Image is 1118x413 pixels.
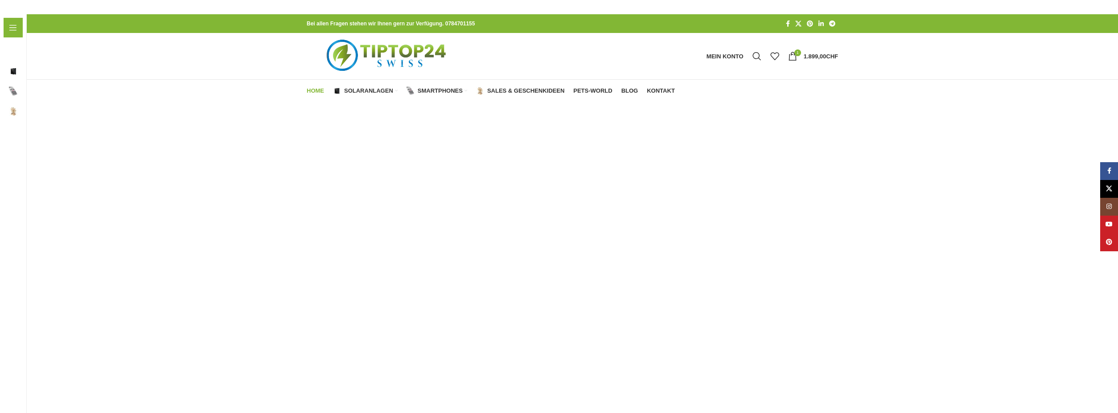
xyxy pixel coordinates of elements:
a: Mein Konto [702,47,748,65]
span: Pets-World [573,87,612,94]
a: Instagram Social Link [1100,198,1118,216]
a: Sales & Geschenkideen [476,82,564,100]
a: Kontakt [647,82,675,100]
a: Suche [748,47,766,65]
a: Logo der Website [307,52,469,59]
a: Smartphones [407,82,467,100]
img: Solaranlagen [333,87,341,95]
a: Pinterest Social Link [804,18,816,30]
span: Sales & Geschenkideen [487,87,564,94]
a: Facebook Social Link [1100,162,1118,180]
a: Facebook Social Link [783,18,793,30]
span: Solaranlagen [344,87,393,94]
a: LinkedIn Social Link [816,18,826,30]
span: CHF [826,53,838,60]
a: X Social Link [1100,180,1118,198]
a: YouTube Social Link [1100,216,1118,233]
img: Tiptop24 Nachhaltige & Faire Produkte [307,33,469,79]
span: Smartphones [418,87,463,94]
img: Sales & Geschenkideen [476,87,484,95]
a: Home [307,82,324,100]
a: Pinterest Social Link [1100,233,1118,251]
a: Telegram Social Link [826,18,838,30]
a: Pets-World [573,82,612,100]
a: 1 1.899,00CHF [784,47,843,65]
span: 1 [794,49,801,56]
span: Mein Konto [707,53,744,59]
a: Solaranlagen [333,82,398,100]
span: Home [307,87,324,94]
span: Kontakt [647,87,675,94]
a: Blog [621,82,638,100]
strong: Bei allen Fragen stehen wir Ihnen gern zur Verfügung. 0784701155 [307,20,475,27]
img: Smartphones [407,87,415,95]
bdi: 1.899,00 [804,53,838,60]
a: X Social Link [793,18,804,30]
div: Meine Wunschliste [766,47,784,65]
div: Hauptnavigation [302,82,679,100]
span: Blog [621,87,638,94]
